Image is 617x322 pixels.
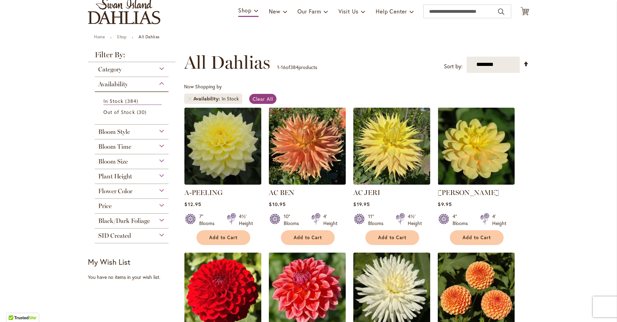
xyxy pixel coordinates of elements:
button: Add to Cart [365,230,419,245]
span: 384 [290,64,299,70]
span: Bloom Time [98,143,131,150]
span: Add to Cart [463,235,491,241]
span: $19.95 [353,201,370,207]
span: Shop [238,7,252,14]
div: 7" Blooms [199,213,219,227]
div: 4' Height [323,213,337,227]
div: You have no items in your wish list. [88,274,180,281]
span: Plant Height [98,173,132,180]
div: In Stock [222,95,239,102]
button: Add to Cart [281,230,335,245]
a: AC Jeri [353,179,430,186]
span: Bloom Style [98,128,130,136]
a: Shop [117,34,127,39]
strong: All Dahlias [139,34,160,39]
button: Add to Cart [450,230,504,245]
button: Add to Cart [196,230,250,245]
span: Add to Cart [209,235,237,241]
img: AC Jeri [353,108,430,185]
img: A-Peeling [184,108,261,185]
span: Now Shopping by [184,83,222,90]
span: In Stock [103,98,123,104]
span: 30 [137,108,148,116]
a: In Stock 384 [103,97,162,105]
a: Home [94,34,105,39]
span: SID Created [98,232,131,240]
img: AC BEN [269,108,346,185]
iframe: Launch Accessibility Center [5,297,24,317]
p: - of products [277,62,317,73]
div: 4½' Height [408,213,422,227]
span: $12.95 [184,201,201,207]
span: Availability [98,80,128,88]
div: 10" Blooms [284,213,303,227]
span: $9.95 [438,201,452,207]
a: A-PEELING [184,188,223,197]
span: Availability [193,95,222,102]
span: Help Center [376,8,407,15]
img: AHOY MATEY [438,108,515,185]
span: $10.95 [269,201,285,207]
a: AC JERI [353,188,380,197]
span: Bloom Size [98,158,128,165]
span: 1 [277,64,279,70]
div: 4' Height [492,213,506,227]
span: Black/Dark Foliage [98,217,150,225]
a: Out of Stock 30 [103,108,162,116]
strong: My Wish List [88,257,130,267]
span: Category [98,66,122,73]
span: Add to Cart [378,235,406,241]
span: Our Farm [297,8,321,15]
a: Remove Availability In Stock [188,97,192,101]
span: Flower Color [98,187,132,195]
strong: Filter By: [88,51,175,62]
span: All Dahlias [184,52,270,73]
span: Out of Stock [103,109,135,115]
span: Add to Cart [294,235,322,241]
a: AC BEN [269,188,294,197]
span: New [269,8,280,15]
span: 16 [281,64,286,70]
span: Clear All [253,96,273,102]
a: AHOY MATEY [438,179,515,186]
a: A-Peeling [184,179,261,186]
span: Price [98,202,112,210]
div: 4" Blooms [453,213,472,227]
a: Clear All [249,94,276,104]
a: AC BEN [269,179,346,186]
div: 11" Blooms [368,213,387,227]
span: 384 [125,97,140,105]
div: 4½' Height [239,213,253,227]
span: Visit Us [338,8,358,15]
a: [PERSON_NAME] [438,188,499,197]
label: Sort by: [444,60,463,73]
